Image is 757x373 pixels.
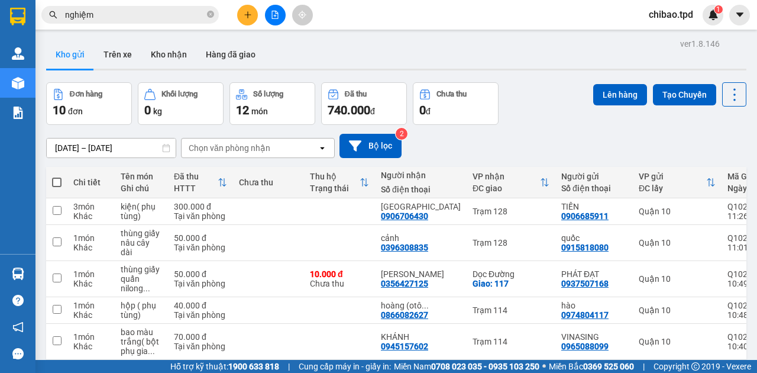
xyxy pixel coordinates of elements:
button: Trên xe [94,40,141,69]
div: Trạng thái [310,184,360,193]
div: 1 món [73,233,109,243]
div: 1 món [73,332,109,342]
div: Tại văn phòng [174,310,227,320]
span: đ [426,107,431,116]
div: hoàng (otô tân phú [381,301,461,310]
div: ver 1.8.146 [680,37,720,50]
div: Trạm 128 [473,207,549,216]
span: message [12,348,24,359]
span: plus [244,11,252,19]
button: plus [237,5,258,25]
div: Quận 10 [639,306,716,315]
strong: 1900 633 818 [228,362,279,371]
div: 70.000 đ [174,332,227,342]
div: 40.000 đ [174,301,227,310]
button: aim [292,5,313,25]
th: Toggle SortBy [633,167,722,198]
span: ... [148,346,155,356]
span: 740.000 [328,103,370,117]
span: notification [12,321,24,333]
th: Toggle SortBy [304,167,375,198]
div: Tại văn phòng [174,211,227,221]
div: Khác [73,279,109,288]
div: 0866082627 [381,310,428,320]
span: search [49,11,57,19]
div: Khác [73,342,109,351]
span: | [288,360,290,373]
button: Số lượng12món [229,82,315,125]
span: 1 [716,5,720,14]
button: Kho gửi [46,40,94,69]
button: Kho nhận [141,40,196,69]
div: 1 món [73,269,109,279]
div: Chi tiết [73,178,109,187]
span: đơn [68,107,83,116]
span: 10 [53,103,66,117]
div: Đã thu [345,90,367,98]
div: Chưa thu [239,178,298,187]
div: Chưa thu [310,269,369,288]
div: 0356427125 [381,279,428,288]
div: Tại văn phòng [174,279,227,288]
div: thùng giấy nâu cây dài [121,229,162,257]
div: thùng giấy quấn nilong trắng [121,265,162,293]
div: ĐC giao [473,184,540,193]
div: Số lượng [253,90,283,98]
div: HTTT [174,184,218,193]
img: logo-vxr [10,8,25,25]
div: PHÁT ĐẠT [561,269,627,279]
div: bao màu trắng( bột phụ gia thực phẩm) [121,327,162,356]
span: 0 [419,103,426,117]
span: caret-down [735,9,745,20]
div: 1 món [73,301,109,310]
div: Quận 10 [639,238,716,247]
div: VINASING [561,332,627,342]
span: ... [422,301,429,310]
button: caret-down [729,5,750,25]
div: Người gửi [561,172,627,181]
div: Khác [73,310,109,320]
img: icon-new-feature [708,9,719,20]
span: chibao.tpd [639,7,703,22]
div: 300.000 đ [174,202,227,211]
div: 0965088099 [561,342,609,351]
div: Đơn hàng [70,90,102,98]
span: 0 [144,103,151,117]
span: close-circle [207,11,214,18]
div: 50.000 đ [174,233,227,243]
span: kg [153,107,162,116]
div: KHÁNH [381,332,461,342]
span: đ [370,107,375,116]
button: Khối lượng0kg [138,82,224,125]
div: VP nhận [473,172,540,181]
sup: 1 [714,5,723,14]
div: Quận 10 [639,337,716,346]
span: ... [143,284,150,293]
div: Số điện thoại [381,185,461,194]
sup: 2 [396,128,407,140]
svg: open [318,143,327,153]
div: ĐC lấy [639,184,706,193]
img: warehouse-icon [12,77,24,89]
div: Tên món [121,172,162,181]
div: Khối lượng [161,90,198,98]
span: Hỗ trợ kỹ thuật: [170,360,279,373]
div: kiện( phụ tùng) [121,202,162,221]
div: Trạm 114 [473,337,549,346]
div: Dọc Đường [473,269,549,279]
button: Bộ lọc [339,134,402,158]
div: 0906685911 [561,211,609,221]
span: copyright [691,362,700,371]
span: question-circle [12,295,24,306]
div: Khác [73,211,109,221]
div: Giao: 117 [473,279,549,288]
button: Đã thu740.000đ [321,82,407,125]
div: 10.000 đ [310,269,369,279]
img: warehouse-icon [12,47,24,60]
button: Chưa thu0đ [413,82,499,125]
div: 0396308835 [381,243,428,252]
div: Tại văn phòng [174,342,227,351]
span: | [643,360,645,373]
button: Lên hàng [593,84,647,105]
div: Trạm 128 [473,238,549,247]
